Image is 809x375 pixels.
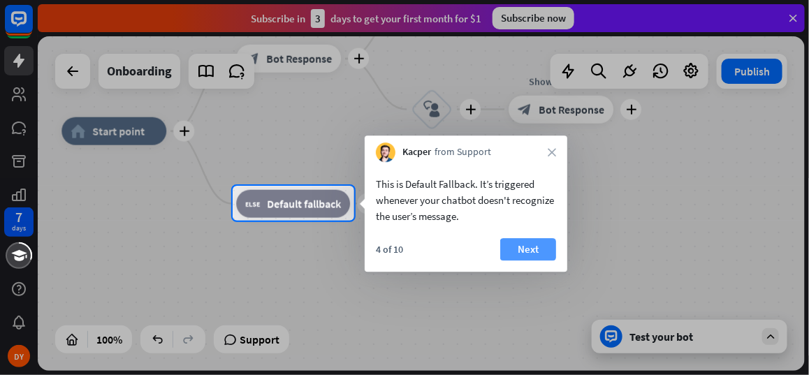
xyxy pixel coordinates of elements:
i: block_fallback [245,197,260,211]
span: Kacper [402,145,431,159]
div: 4 of 10 [376,243,403,256]
button: Open LiveChat chat widget [11,6,53,47]
div: This is Default Fallback. It’s triggered whenever your chatbot doesn't recognize the user’s message. [376,176,556,224]
button: Next [500,238,556,260]
span: from Support [435,145,491,159]
i: close [548,148,556,156]
span: Default fallback [267,197,341,211]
